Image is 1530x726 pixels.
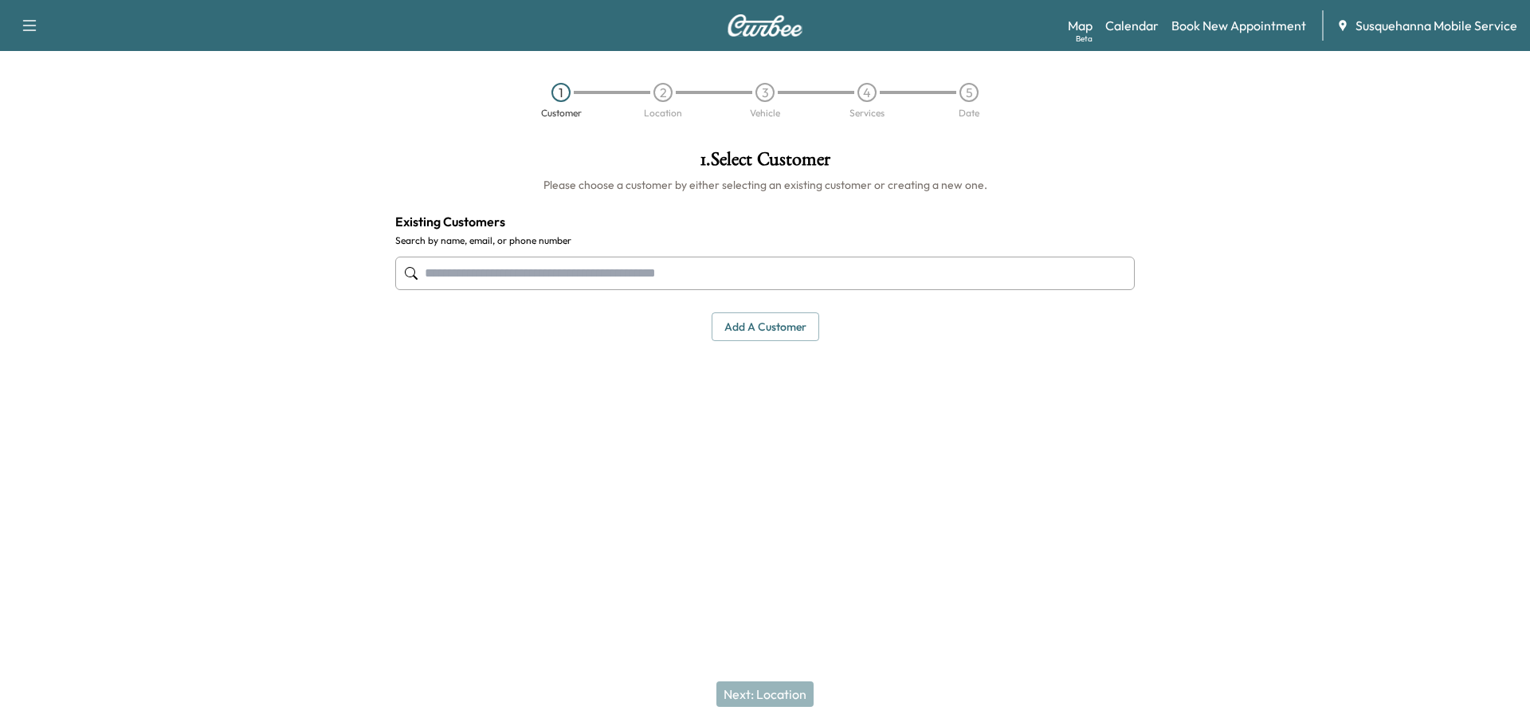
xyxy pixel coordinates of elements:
a: MapBeta [1068,16,1093,35]
div: Beta [1076,33,1093,45]
div: 3 [755,83,775,102]
h4: Existing Customers [395,212,1135,231]
div: Location [644,108,682,118]
div: Date [959,108,979,118]
div: 1 [551,83,571,102]
div: 5 [959,83,979,102]
div: Vehicle [750,108,780,118]
div: 4 [857,83,877,102]
h1: 1 . Select Customer [395,150,1135,177]
a: Book New Appointment [1171,16,1306,35]
img: Curbee Logo [727,14,803,37]
div: Customer [541,108,582,118]
div: 2 [653,83,673,102]
div: Services [849,108,885,118]
a: Calendar [1105,16,1159,35]
button: Add a customer [712,312,819,342]
h6: Please choose a customer by either selecting an existing customer or creating a new one. [395,177,1135,193]
span: Susquehanna Mobile Service [1355,16,1517,35]
label: Search by name, email, or phone number [395,234,1135,247]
